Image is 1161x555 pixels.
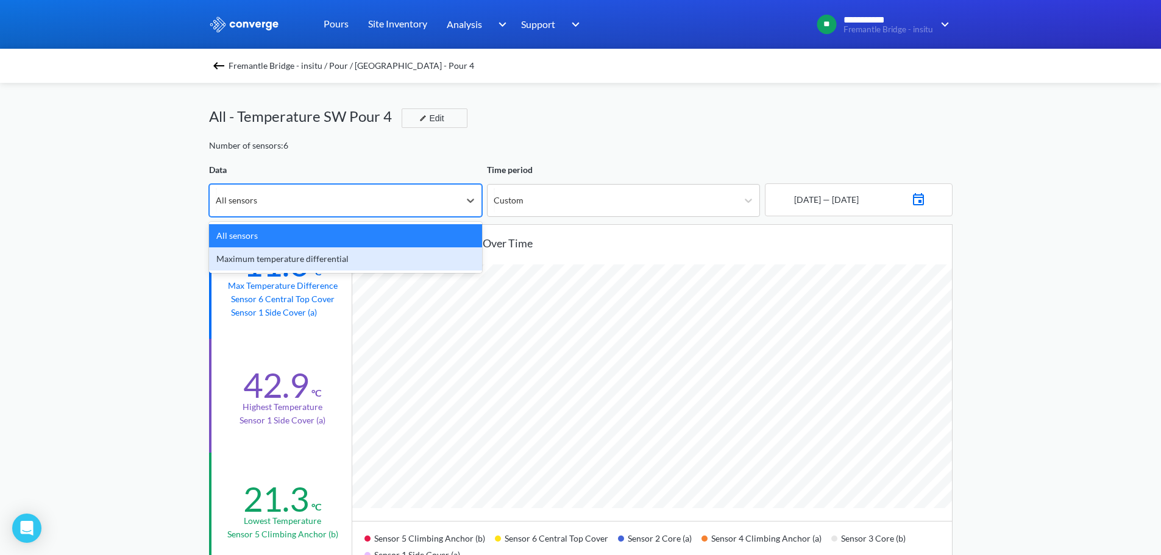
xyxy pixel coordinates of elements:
p: Sensor 6 Central Top Cover [231,292,335,306]
img: downArrow.svg [490,17,509,32]
p: Sensor 1 Side Cover (a) [240,414,325,427]
img: edit-icon.svg [419,115,427,122]
div: Edit [414,111,446,125]
img: calendar_icon_blu.svg [911,189,926,207]
p: Sensor 5 Climbing Anchor (b) [227,528,338,541]
div: 21.3 [243,478,309,520]
div: Lowest temperature [244,514,321,528]
div: [DATE] — [DATE] [792,193,859,207]
img: downArrow.svg [933,17,953,32]
div: Data [209,163,482,177]
div: Maximum temperature differential [209,247,482,270]
div: 42.9 [243,364,309,406]
div: Max temperature difference [228,279,338,292]
div: Sensor 3 Core (b) [831,529,915,545]
div: All sensors [209,224,482,247]
img: downArrow.svg [564,17,583,32]
div: Open Intercom Messenger [12,514,41,543]
div: Custom [494,194,524,207]
div: All sensors [216,194,257,207]
div: Sensor 2 Core (a) [618,529,701,545]
div: Sensor 4 Climbing Anchor (a) [701,529,831,545]
div: Number of sensors: 6 [209,139,288,152]
p: Sensor 1 Side Cover (a) [231,306,335,319]
span: Fremantle Bridge - insitu [843,25,933,34]
div: All - Temperature SW Pour 4 [209,105,402,128]
img: backspace.svg [211,58,226,73]
span: Fremantle Bridge - insitu / Pour / [GEOGRAPHIC_DATA] - Pour 4 [229,57,474,74]
div: Sensor 6 Central Top Cover [495,529,618,545]
div: Temperature recorded over time [372,235,952,252]
div: Sensor 5 Climbing Anchor (b) [364,529,495,545]
div: Highest temperature [243,400,322,414]
div: Time period [487,163,760,177]
span: Support [521,16,555,32]
img: logo_ewhite.svg [209,16,280,32]
button: Edit [402,108,467,128]
span: Analysis [447,16,482,32]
